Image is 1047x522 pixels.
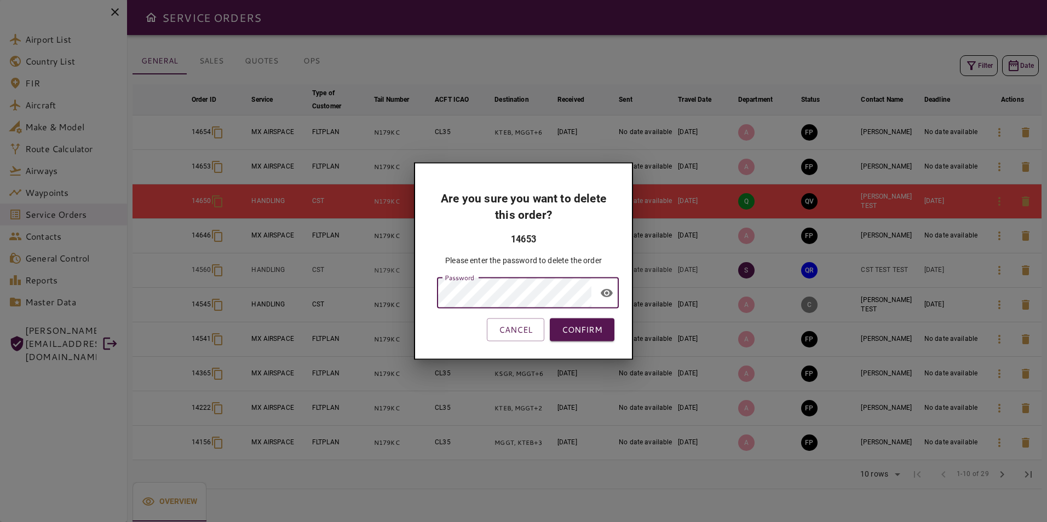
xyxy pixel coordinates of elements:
button: toggle password visibility [596,282,618,304]
h3: 14653 [433,233,614,245]
h2: Are you sure you want to delete this order? [433,190,614,223]
button: CANCEL [487,318,544,341]
button: CONFIRM [550,318,614,341]
p: Please enter the password to delete the order [433,254,614,265]
label: Password [445,272,474,282]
